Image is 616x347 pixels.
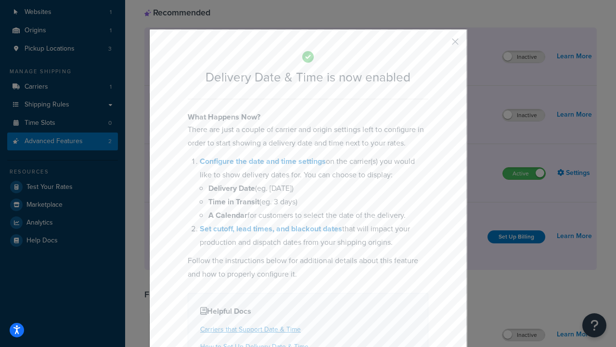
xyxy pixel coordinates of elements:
p: There are just a couple of carrier and origin settings left to configure in order to start showin... [188,123,428,150]
li: (eg. [DATE]) [208,182,428,195]
b: A Calendar [208,210,247,221]
b: Time in Transit [208,196,259,207]
li: on the carrier(s) you would like to show delivery dates for. You can choose to display: [200,155,428,222]
li: that will impact your production and dispatch dates from your shipping origins. [200,222,428,249]
li: (eg. 3 days) [208,195,428,209]
h2: Delivery Date & Time is now enabled [188,70,428,84]
a: Carriers that Support Date & Time [200,324,301,334]
h4: What Happens Now? [188,111,428,123]
b: Delivery Date [208,183,255,194]
p: Follow the instructions below for additional details about this feature and how to properly confi... [188,254,428,281]
a: Configure the date and time settings [200,156,326,167]
h4: Helpful Docs [200,306,416,317]
li: for customers to select the date of the delivery. [208,209,428,222]
a: Set cutoff, lead times, and blackout dates [200,223,342,234]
